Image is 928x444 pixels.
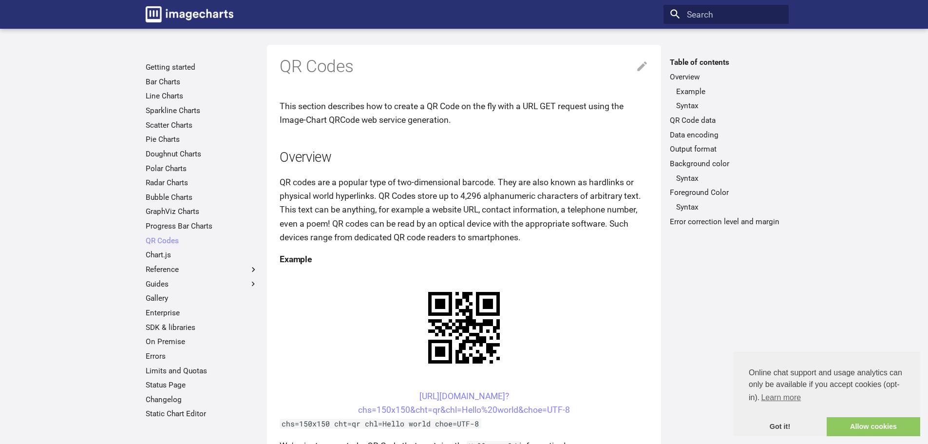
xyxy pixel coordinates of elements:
a: Syntax [676,174,782,183]
a: Getting started [146,62,258,72]
a: allow cookies [827,417,920,437]
a: Syntax [676,202,782,212]
a: Data encoding [670,130,782,140]
a: Enterprise [146,308,258,318]
a: On Premise [146,337,258,347]
span: Online chat support and usage analytics can only be available if you accept cookies (opt-in). [749,367,905,405]
a: Syntax [676,101,782,111]
a: Bar Charts [146,77,258,87]
a: Line Charts [146,91,258,101]
a: QR Codes [146,236,258,246]
h4: Example [280,252,648,266]
a: Chart.js [146,250,258,260]
a: Progress Bar Charts [146,221,258,231]
a: Foreground Color [670,188,782,197]
nav: Overview [670,87,782,111]
nav: Table of contents [663,58,789,226]
a: Gallery [146,293,258,303]
h1: QR Codes [280,56,648,78]
a: learn more about cookies [759,390,802,405]
a: Output format [670,144,782,154]
p: This section describes how to create a QR Code on the fly with a URL GET request using the Image-... [280,99,648,127]
a: Scatter Charts [146,120,258,130]
code: chs=150x150 cht=qr chl=Hello world choe=UTF-8 [280,419,481,428]
label: Reference [146,265,258,274]
img: chart [411,275,517,381]
a: GraphViz Charts [146,207,258,216]
a: Image-Charts documentation [141,2,238,26]
a: Doughnut Charts [146,149,258,159]
p: QR codes are a popular type of two-dimensional barcode. They are also known as hardlinks or physi... [280,175,648,244]
nav: Foreground Color [670,202,782,212]
a: Status Page [146,380,258,390]
a: SDK & libraries [146,323,258,332]
a: Limits and Quotas [146,366,258,376]
a: Example [676,87,782,97]
label: Guides [146,279,258,289]
a: Background color [670,159,782,169]
nav: Background color [670,174,782,183]
a: Changelog [146,395,258,405]
a: Pie Charts [146,135,258,144]
a: Polar Charts [146,164,258,174]
label: Table of contents [663,58,789,67]
img: logo [146,6,233,22]
a: Errors [146,351,258,361]
a: Static Chart Editor [146,409,258,419]
a: Bubble Charts [146,193,258,202]
a: Overview [670,72,782,82]
a: Error correction level and margin [670,217,782,227]
a: QR Code data [670,116,782,125]
a: dismiss cookie message [733,417,827,437]
h2: Overview [280,148,648,167]
div: cookieconsent [733,351,920,436]
a: Sparkline Charts [146,106,258,116]
a: Radar Charts [146,178,258,188]
a: [URL][DOMAIN_NAME]?chs=150x150&cht=qr&chl=Hello%20world&choe=UTF-8 [358,391,570,415]
input: Search [663,5,789,24]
